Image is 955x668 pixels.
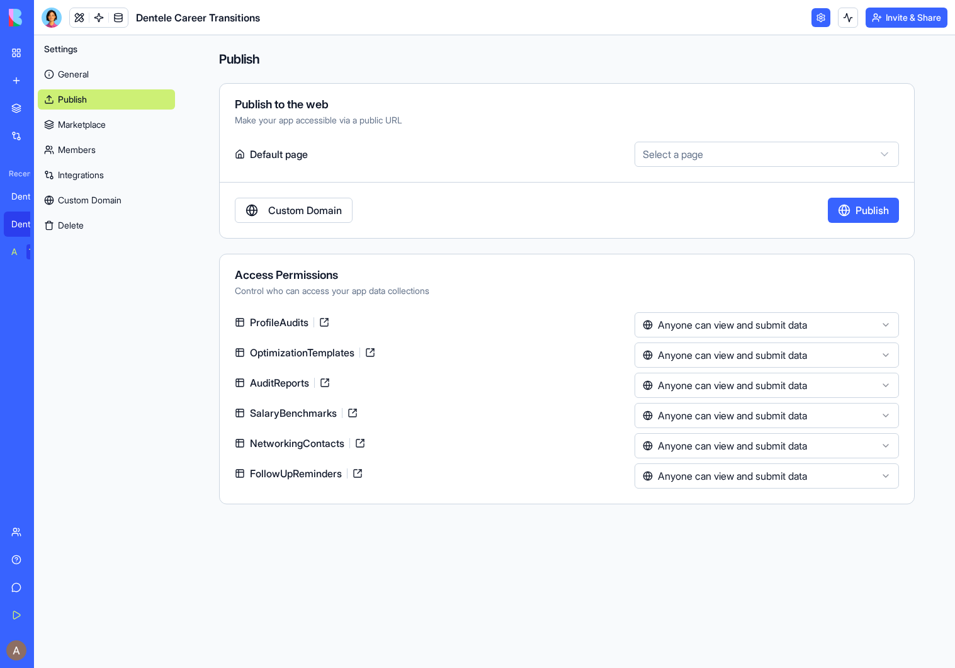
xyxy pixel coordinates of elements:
[38,165,175,185] a: Integrations
[235,285,899,297] div: Control who can access your app data collections
[235,99,899,110] div: Publish to the web
[38,140,175,160] a: Members
[11,246,18,258] div: AI Logo Generator
[245,436,349,451] span: NetworkingContacts
[26,244,47,259] div: TRY
[11,190,47,203] div: Dentele Group Client Portal
[235,198,353,223] a: Custom Domain
[245,345,359,360] span: OptimizationTemplates
[235,114,899,127] div: Make your app accessible via a public URL
[828,198,899,223] button: Publish
[136,10,260,25] span: Dentele Career Transitions
[219,50,915,68] h4: Publish
[4,184,54,209] a: Dentele Group Client Portal
[245,375,314,390] span: AuditReports
[235,269,899,281] div: Access Permissions
[4,239,54,264] a: AI Logo GeneratorTRY
[6,640,26,660] img: ACg8ocJV6D3_6rN2XWQ9gC4Su6cEn1tsy63u5_3HgxpMOOOGh7gtYg=s96-c
[245,315,314,330] span: ProfileAudits
[9,9,87,26] img: logo
[38,89,175,110] a: Publish
[11,218,47,230] div: Dental Career Transitions
[38,115,175,135] a: Marketplace
[38,39,175,59] button: Settings
[245,466,347,481] span: FollowUpReminders
[44,43,77,55] span: Settings
[4,169,30,179] span: Recent
[866,8,947,28] button: Invite & Share
[38,190,175,210] a: Custom Domain
[245,405,342,421] span: SalaryBenchmarks
[4,212,54,237] a: Dental Career Transitions
[38,64,175,84] a: General
[235,142,630,167] label: Default page
[38,215,175,235] button: Delete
